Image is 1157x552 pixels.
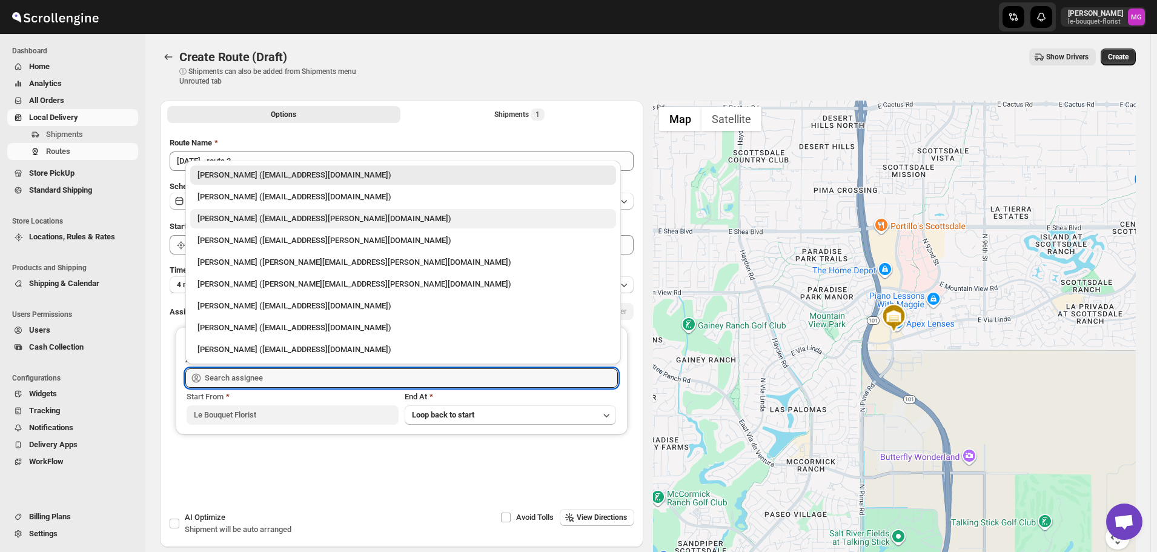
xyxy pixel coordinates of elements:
[7,58,138,75] button: Home
[405,405,617,425] button: Loop back to start
[1061,7,1146,27] button: User menu
[160,48,177,65] button: Routes
[46,130,83,139] span: Shipments
[7,75,138,92] button: Analytics
[29,423,73,432] span: Notifications
[179,50,287,64] span: Create Route (Draft)
[197,322,609,334] div: [PERSON_NAME] ([EMAIL_ADDRESS][DOMAIN_NAME])
[1101,48,1136,65] button: Create
[29,113,78,122] span: Local Delivery
[1128,8,1145,25] span: Melody Gluth
[12,216,139,226] span: Store Locations
[12,263,139,273] span: Products and Shipping
[29,406,60,415] span: Tracking
[1029,48,1096,65] button: Show Drivers
[701,107,761,131] button: Show satellite imagery
[185,165,621,185] li: Melody Gluth (lebouquetaz@gmail.com)
[1068,18,1123,25] p: le-bouquet-florist
[185,316,621,338] li: Matt Boone (mattaf1221@gmail.com)
[46,147,70,156] span: Routes
[1133,169,1157,193] div: 1
[170,182,218,191] span: Scheduled for
[29,457,64,466] span: WorkFlow
[29,168,75,178] span: Store PickUp
[29,440,78,449] span: Delivery Apps
[160,127,643,508] div: All Route Options
[12,310,139,319] span: Users Permissions
[1106,504,1142,540] div: Open chat
[29,342,84,351] span: Cash Collection
[7,322,138,339] button: Users
[7,339,138,356] button: Cash Collection
[1046,52,1089,62] span: Show Drivers
[29,232,115,241] span: Locations, Rules & Rates
[185,207,621,228] li: Melody Gluth (mgluth@cox.net)
[516,513,554,522] span: Avoid Tolls
[12,373,139,383] span: Configurations
[659,107,701,131] button: Show street map
[170,222,265,231] span: Start Location (Warehouse)
[7,525,138,542] button: Settings
[7,453,138,470] button: WorkFlow
[7,228,138,245] button: Locations, Rules & Rates
[12,46,139,56] span: Dashboard
[185,525,291,534] span: Shipment will be auto arranged
[177,280,209,290] span: 4 minutes
[29,389,57,398] span: Widgets
[29,79,62,88] span: Analytics
[7,92,138,109] button: All Orders
[29,96,64,105] span: All Orders
[535,110,540,119] span: 1
[187,392,224,401] span: Start From
[185,272,621,294] li: Nick Erikson (erikson.nicholas@gmail.com)
[170,138,212,147] span: Route Name
[170,151,634,171] input: Eg: Bengaluru Route
[185,228,621,250] li: Jennifer Gluth (jemfer@cox.net)
[29,529,58,538] span: Settings
[577,513,627,522] span: View Directions
[29,279,99,288] span: Shipping & Calendar
[29,185,92,195] span: Standard Shipping
[7,508,138,525] button: Billing Plans
[197,344,609,356] div: [PERSON_NAME] ([EMAIL_ADDRESS][DOMAIN_NAME])
[197,234,609,247] div: [PERSON_NAME] ([EMAIL_ADDRESS][PERSON_NAME][DOMAIN_NAME])
[7,419,138,436] button: Notifications
[170,193,634,210] button: [DATE]|Today
[170,307,202,316] span: Assign to
[10,2,101,32] img: ScrollEngine
[185,185,621,207] li: Olivia Trott (oetrott@gmail.com)
[405,391,617,403] div: End At
[1068,8,1123,18] p: [PERSON_NAME]
[7,436,138,453] button: Delivery Apps
[7,126,138,143] button: Shipments
[197,169,609,181] div: [PERSON_NAME] ([EMAIL_ADDRESS][DOMAIN_NAME])
[185,250,621,272] li: Gene Rayborn (gene.rayborn@gmail.com)
[29,512,71,521] span: Billing Plans
[412,410,474,419] span: Loop back to start
[29,62,50,71] span: Home
[29,325,50,334] span: Users
[185,294,621,316] li: John Gluth (johng@ghs.com)
[7,275,138,292] button: Shipping & Calendar
[185,513,225,522] span: AI Optimize
[197,300,609,312] div: [PERSON_NAME] ([EMAIL_ADDRESS][DOMAIN_NAME])
[271,110,296,119] span: Options
[167,106,400,123] button: All Route Options
[403,106,636,123] button: Selected Shipments
[205,368,618,388] input: Search assignee
[197,278,609,290] div: [PERSON_NAME] ([PERSON_NAME][EMAIL_ADDRESS][PERSON_NAME][DOMAIN_NAME])
[197,256,609,268] div: [PERSON_NAME] ([PERSON_NAME][EMAIL_ADDRESS][PERSON_NAME][DOMAIN_NAME])
[170,276,634,293] button: 4 minutes
[197,213,609,225] div: [PERSON_NAME] ([EMAIL_ADDRESS][PERSON_NAME][DOMAIN_NAME])
[1108,52,1129,62] span: Create
[1131,13,1142,21] text: MG
[494,108,545,121] div: Shipments
[179,67,370,86] p: ⓘ Shipments can also be added from Shipments menu Unrouted tab
[170,265,219,274] span: Time Per Stop
[197,191,609,203] div: [PERSON_NAME] ([EMAIL_ADDRESS][DOMAIN_NAME])
[7,143,138,160] button: Routes
[1106,525,1130,550] button: Map camera controls
[560,509,634,526] button: View Directions
[7,402,138,419] button: Tracking
[185,338,621,359] li: Ryan Peterson (r100040@gmail.com)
